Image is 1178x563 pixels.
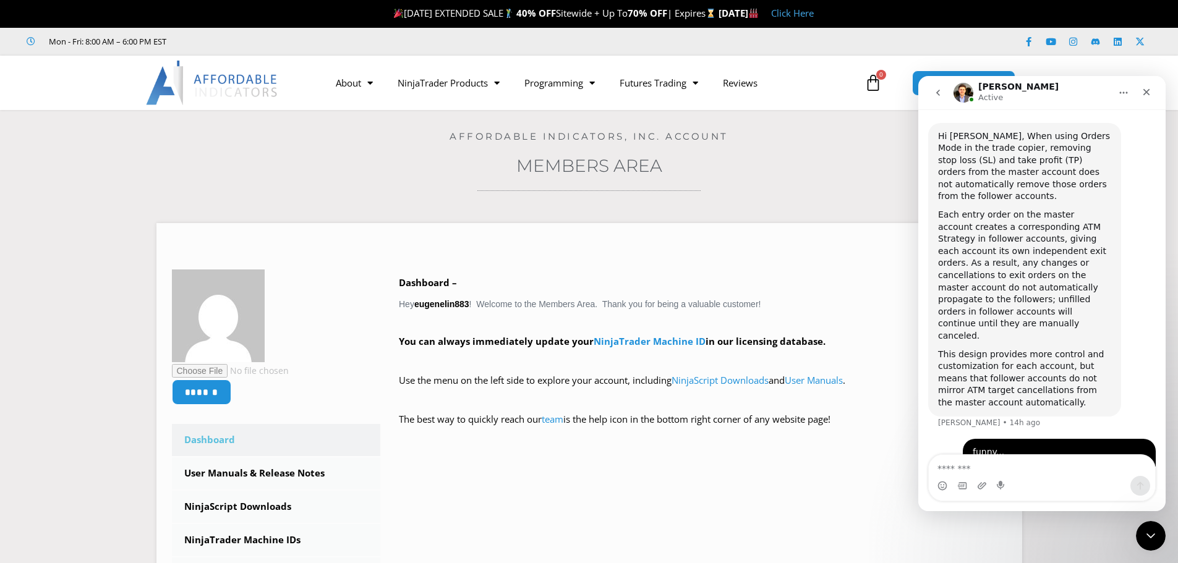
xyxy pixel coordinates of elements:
img: 🎉 [394,9,403,18]
a: Futures Trading [607,69,711,97]
a: Programming [512,69,607,97]
img: LogoAI | Affordable Indicators – NinjaTrader [146,61,279,105]
p: Use the menu on the left side to explore your account, including and . [399,372,1007,407]
img: ⌛ [706,9,715,18]
nav: Menu [323,69,861,97]
textarea: Message… [11,379,237,400]
div: Hey ! Welcome to the Members Area. Thank you for being a valuable customer! [399,274,1007,446]
strong: 70% OFF [628,7,667,19]
a: Dashboard [172,424,381,456]
button: Gif picker [39,405,49,415]
div: funny... The design I was hoping for is one that completely replicates all actions from the maste... [54,370,228,455]
a: User Manuals [785,374,843,386]
button: Send a message… [212,400,232,420]
strong: eugenelin883 [414,299,469,309]
span: Mon - Fri: 8:00 AM – 6:00 PM EST [46,34,166,49]
a: Click Here [771,7,814,19]
iframe: Customer reviews powered by Trustpilot [184,35,369,48]
p: The best way to quickly reach our is the help icon in the bottom right corner of any website page! [399,411,1007,446]
a: NinjaScript Downloads [672,374,769,386]
span: [DATE] EXTENDED SALE Sitewide + Up To | Expires [391,7,719,19]
img: 🏌️‍♂️ [504,9,513,18]
a: team [542,413,563,425]
button: Emoji picker [19,405,29,415]
a: Reviews [711,69,770,97]
iframe: Intercom live chat [1136,521,1166,551]
a: NinjaTrader Machine IDs [172,524,381,556]
a: User Manuals & Release Notes [172,457,381,489]
div: funny...The design I was hoping for is one that completely replicates all actions from the master... [45,363,237,462]
a: Affordable Indicators, Inc. Account [450,130,728,142]
img: 🏭 [749,9,758,18]
strong: You can always immediately update your in our licensing database. [399,335,826,347]
a: NinjaScript Downloads [172,491,381,523]
a: About [323,69,385,97]
strong: [DATE] [719,7,759,19]
a: Members Area [516,155,662,176]
iframe: Intercom live chat [918,76,1166,511]
strong: 40% OFF [516,7,556,19]
a: NinjaTrader Machine ID [594,335,706,347]
button: Start recording [79,405,88,415]
b: Dashboard – [399,276,457,289]
a: MEMBERS AREA [912,70,1015,96]
button: Upload attachment [59,405,69,415]
span: 0 [876,70,886,80]
a: NinjaTrader Products [385,69,512,97]
a: 0 [846,65,900,101]
div: Yueh says… [10,363,237,477]
img: ce5c3564b8d766905631c1cffdfddf4fd84634b52f3d98752d85c5da480e954d [172,269,265,362]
